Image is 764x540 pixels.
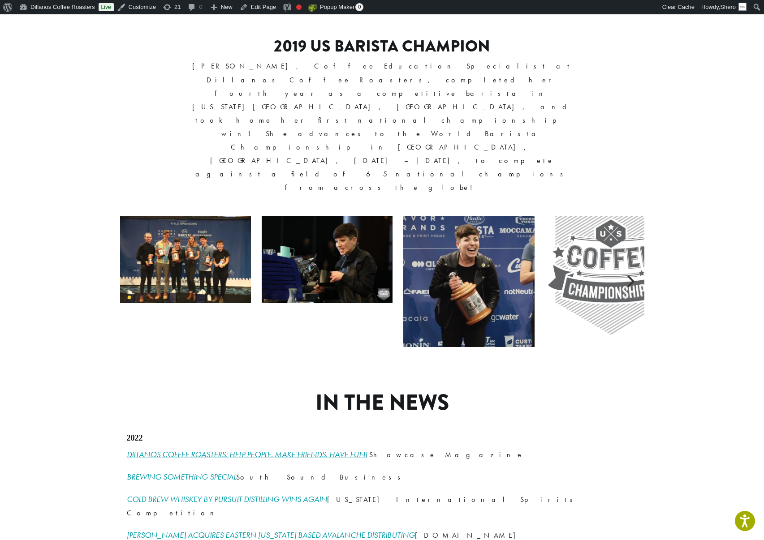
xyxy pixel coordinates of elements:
h4: 2022 [127,433,638,443]
a: [PERSON_NAME] ACQUIRES EASTERN [US_STATE] BASED AVALANCHE DISTRIBUTING [127,530,415,540]
button: Next [620,272,640,291]
span: 0 [355,3,363,11]
h1: IN THE NEWS [190,390,574,416]
p: South Sound Business [127,469,638,484]
a: Live [99,3,114,11]
p: [US_STATE] International Spirits Competition [127,492,638,520]
a: COLD BREW WHISKEY BY PURSUIT DISTILLING WINS AGAIN [127,494,327,504]
a: BREWING SOMETHING SPECIAL [127,471,236,482]
a: DILLANOS COFFEE ROASTERS: HELP PEOPLE. MAKE FRIENDS. HAVE FUN! [127,449,367,459]
span: Shero [720,4,736,10]
div: Focus keyphrase not set [296,4,302,10]
p: [PERSON_NAME], Coffee Education Specialist at Dillanos Coffee Roasters, completed her fourth year... [186,60,579,194]
p: Showcase Magazine [127,447,638,462]
h2: 2019 US Barista Champion [186,37,579,56]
